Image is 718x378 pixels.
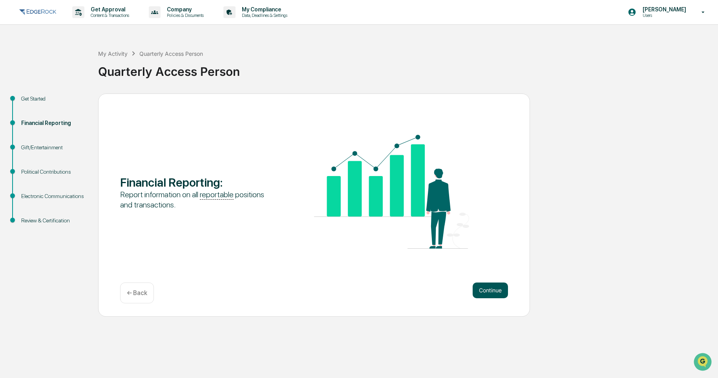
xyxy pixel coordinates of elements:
[236,6,291,13] p: My Compliance
[78,133,95,139] span: Pylon
[21,217,86,225] div: Review & Certification
[5,111,53,125] a: 🔎Data Lookup
[19,7,57,17] img: logo
[21,95,86,103] div: Get Started
[21,143,86,152] div: Gift/Entertainment
[236,13,291,18] p: Data, Deadlines & Settings
[8,60,22,74] img: 1746055101610-c473b297-6a78-478c-a979-82029cc54cd1
[693,352,714,373] iframe: Open customer support
[27,68,99,74] div: We're available if you need us!
[161,6,208,13] p: Company
[8,115,14,121] div: 🔎
[161,13,208,18] p: Policies & Documents
[27,60,129,68] div: Start new chat
[16,99,51,107] span: Preclearance
[120,189,275,210] div: Report information on all positions and transactions.
[55,133,95,139] a: Powered byPylon
[21,192,86,200] div: Electronic Communications
[57,100,63,106] div: 🗄️
[8,100,14,106] div: 🖐️
[21,119,86,127] div: Financial Reporting
[98,50,128,57] div: My Activity
[65,99,97,107] span: Attestations
[636,13,690,18] p: Users
[54,96,100,110] a: 🗄️Attestations
[5,96,54,110] a: 🖐️Preclearance
[21,168,86,176] div: Political Contributions
[120,175,275,189] div: Financial Reporting :
[133,62,143,72] button: Start new chat
[139,50,203,57] div: Quarterly Access Person
[314,135,469,249] img: Financial Reporting
[127,289,147,297] p: ← Back
[16,114,49,122] span: Data Lookup
[200,190,234,200] u: reportable
[98,58,714,79] div: Quarterly Access Person
[636,6,690,13] p: [PERSON_NAME]
[84,13,133,18] p: Content & Transactions
[8,17,143,29] p: How can we help?
[473,283,508,298] button: Continue
[84,6,133,13] p: Get Approval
